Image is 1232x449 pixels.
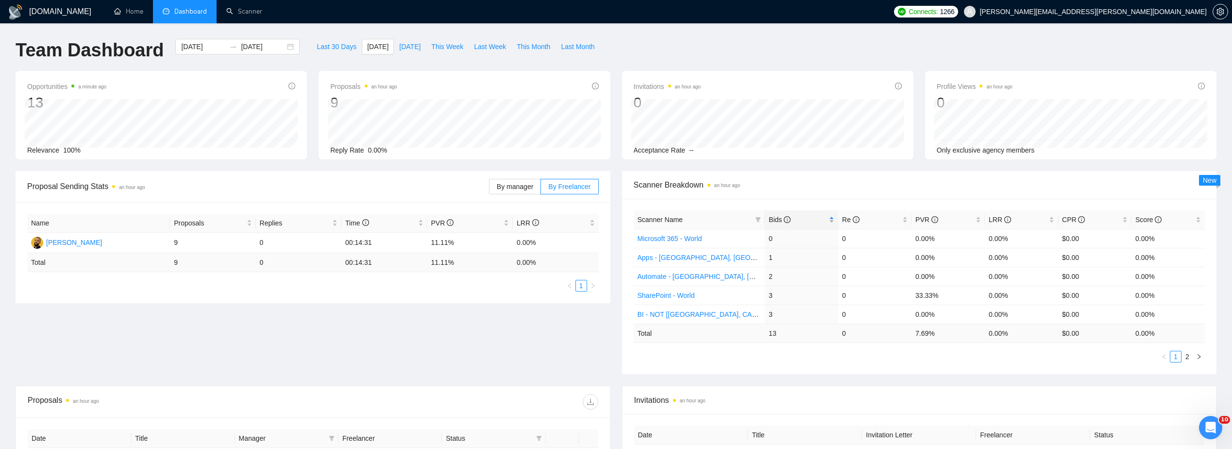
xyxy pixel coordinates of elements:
span: 100% [63,146,81,154]
th: Replies [256,214,341,233]
span: to [229,43,237,51]
td: 0.00% [911,248,985,267]
span: filter [755,217,761,223]
span: Replies [260,218,330,228]
th: Title [748,426,862,445]
span: filter [329,435,335,441]
td: $0.00 [1058,286,1131,305]
time: an hour ago [371,84,397,89]
span: info-circle [1078,216,1085,223]
td: 0 [765,229,838,248]
button: download [583,394,598,410]
a: Apps - [GEOGRAPHIC_DATA], [GEOGRAPHIC_DATA], [GEOGRAPHIC_DATA] [638,254,879,261]
td: $0.00 [1058,305,1131,324]
span: PVR [915,216,938,224]
li: Previous Page [1158,351,1170,363]
td: 13 [765,324,838,343]
button: setting [1213,4,1228,19]
td: 0.00% [1131,305,1205,324]
a: FA[PERSON_NAME] [31,238,102,246]
span: Scanner Name [638,216,683,224]
a: Microsoft 365 - World [638,235,702,242]
td: 0.00% [1131,267,1205,286]
span: PVR [431,219,454,227]
button: [DATE] [362,39,394,54]
th: Name [27,214,170,233]
span: info-circle [1004,216,1011,223]
time: an hour ago [119,185,145,190]
td: $0.00 [1058,267,1131,286]
span: info-circle [288,83,295,89]
span: info-circle [931,216,938,223]
span: right [1196,354,1202,360]
td: 0 [256,233,341,253]
span: By Freelancer [548,183,591,190]
span: [DATE] [399,41,421,52]
button: Last Week [469,39,511,54]
th: Date [28,429,131,448]
th: Manager [235,429,338,448]
td: 0 [256,253,341,272]
td: 0.00% [1131,229,1205,248]
span: Reply Rate [330,146,364,154]
a: searchScanner [226,7,262,16]
a: setting [1213,8,1228,16]
li: 1 [575,280,587,292]
td: 0.00% [985,248,1058,267]
td: 9 [170,253,255,272]
a: SharePoint - World [638,292,695,299]
span: Manager [239,433,325,444]
span: -- [689,146,693,154]
span: info-circle [1155,216,1162,223]
time: an hour ago [714,183,740,188]
button: Last 30 Days [311,39,362,54]
span: Invitations [634,81,701,92]
span: info-circle [853,216,860,223]
td: 0.00% [985,305,1058,324]
div: 13 [27,93,106,112]
td: 0.00 % [513,253,599,272]
span: swap-right [229,43,237,51]
td: 0.00% [1131,286,1205,305]
td: Total [634,324,765,343]
td: 0.00% [911,267,985,286]
a: Automate - [GEOGRAPHIC_DATA], [GEOGRAPHIC_DATA], [GEOGRAPHIC_DATA] [638,273,893,280]
span: filter [327,431,337,446]
td: 3 [765,286,838,305]
span: dashboard [163,8,169,15]
span: info-circle [895,83,902,89]
span: Invitations [634,394,1205,406]
input: Start date [181,41,225,52]
span: Proposals [174,218,244,228]
span: [DATE] [367,41,388,52]
span: Acceptance Rate [634,146,686,154]
td: 00:14:31 [341,233,427,253]
td: 0.00% [1131,248,1205,267]
span: Relevance [27,146,59,154]
li: 1 [1170,351,1181,363]
td: 0 [838,229,911,248]
span: This Week [431,41,463,52]
td: 1 [765,248,838,267]
td: $0.00 [1058,248,1131,267]
th: Freelancer [976,426,1090,445]
td: 00:14:31 [341,253,427,272]
span: LRR [517,219,539,227]
button: [DATE] [394,39,426,54]
span: download [583,398,598,406]
span: Scanner Breakdown [634,179,1205,191]
td: 0 [838,248,911,267]
span: Last Week [474,41,506,52]
button: This Month [511,39,556,54]
span: 0.00% [368,146,388,154]
span: Connects: [909,6,938,17]
span: Score [1135,216,1162,224]
td: 11.11% [427,233,513,253]
td: 0.00% [513,233,599,253]
span: Last Month [561,41,594,52]
div: 0 [634,93,701,112]
span: info-circle [532,219,539,226]
a: BI - NOT [[GEOGRAPHIC_DATA], CAN, [GEOGRAPHIC_DATA]] [638,311,833,318]
span: left [567,283,573,289]
span: CPR [1062,216,1085,224]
